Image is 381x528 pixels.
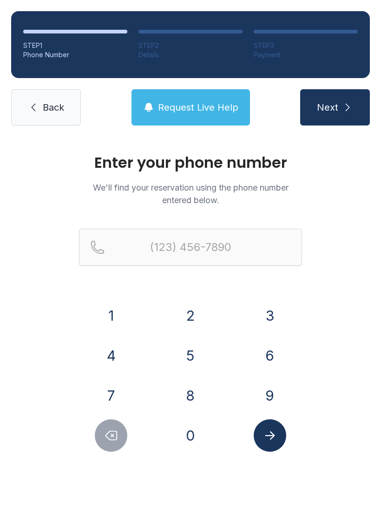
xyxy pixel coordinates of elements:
[254,339,286,372] button: 6
[95,339,127,372] button: 4
[254,419,286,452] button: Submit lookup form
[254,379,286,412] button: 9
[79,155,302,170] h1: Enter your phone number
[174,299,207,332] button: 2
[79,229,302,266] input: Reservation phone number
[23,50,127,59] div: Phone Number
[174,339,207,372] button: 5
[79,181,302,206] p: We'll find your reservation using the phone number entered below.
[254,50,358,59] div: Payment
[254,41,358,50] div: STEP 3
[317,101,338,114] span: Next
[95,419,127,452] button: Delete number
[95,379,127,412] button: 7
[254,299,286,332] button: 3
[23,41,127,50] div: STEP 1
[95,299,127,332] button: 1
[43,101,64,114] span: Back
[174,419,207,452] button: 0
[158,101,238,114] span: Request Live Help
[138,41,243,50] div: STEP 2
[174,379,207,412] button: 8
[138,50,243,59] div: Details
